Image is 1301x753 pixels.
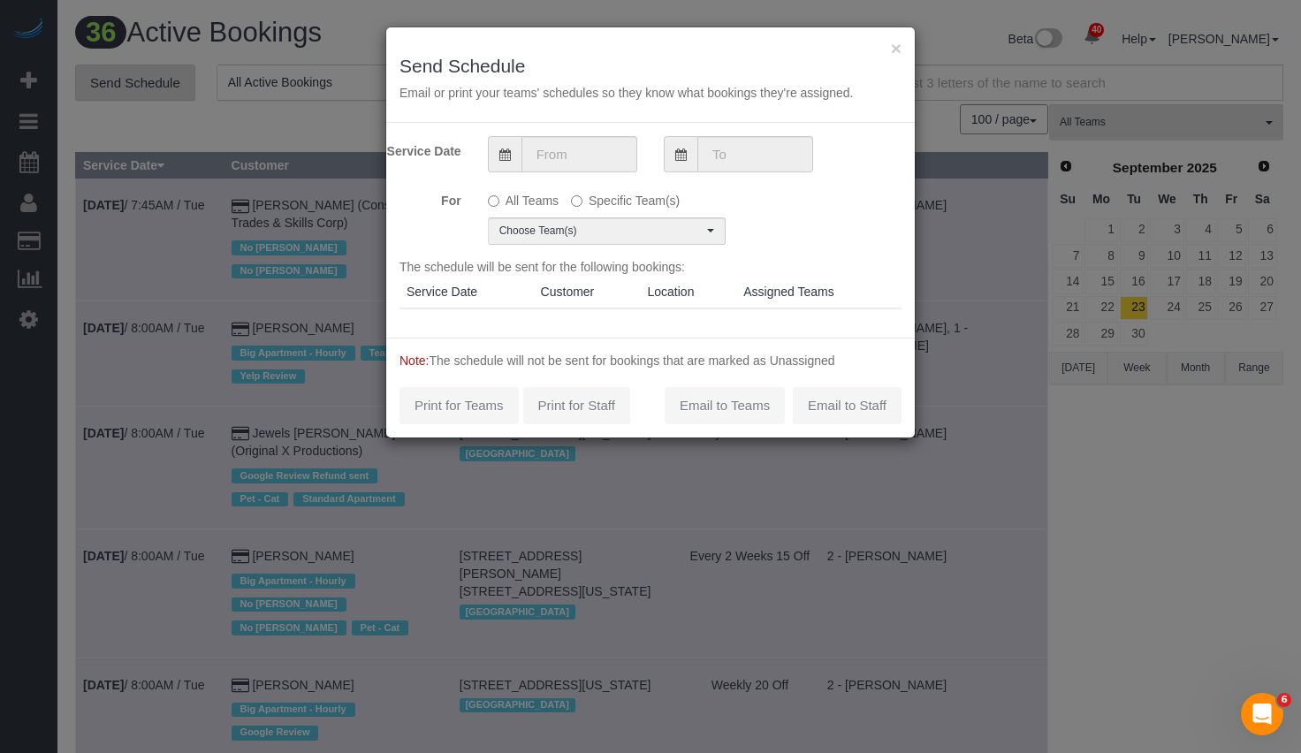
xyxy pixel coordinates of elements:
span: Note: [399,354,429,368]
input: Specific Team(s) [571,195,582,207]
span: Choose Team(s) [499,224,703,239]
p: The schedule will not be sent for bookings that are marked as Unassigned [399,352,902,369]
h3: Send Schedule [399,56,902,76]
button: Choose Team(s) [488,217,726,245]
label: Specific Team(s) [571,186,680,209]
input: All Teams [488,195,499,207]
button: × [891,39,902,57]
label: Service Date [386,136,475,160]
label: For [386,186,475,209]
th: Location [641,276,737,308]
th: Customer [534,276,641,308]
iframe: Intercom live chat [1241,693,1283,735]
span: 6 [1277,693,1291,707]
th: Assigned Teams [736,276,902,308]
div: The schedule will be sent for the following bookings: [399,258,902,324]
p: Email or print your teams' schedules so they know what bookings they're assigned. [399,84,902,102]
input: To [697,136,813,172]
input: From [521,136,637,172]
th: Service Date [399,276,534,308]
label: All Teams [488,186,559,209]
